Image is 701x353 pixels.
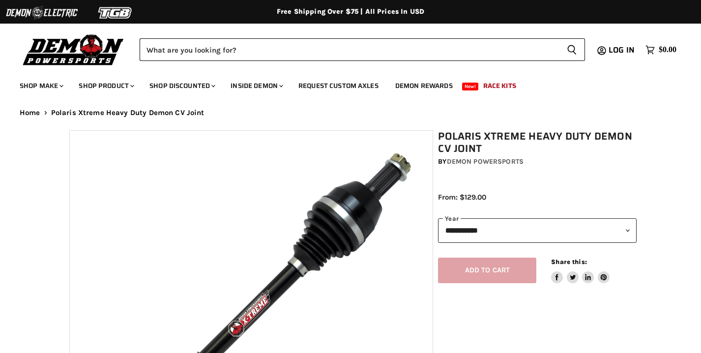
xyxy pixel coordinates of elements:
[51,109,204,117] span: Polaris Xtreme Heavy Duty Demon CV Joint
[140,38,585,61] form: Product
[641,43,681,57] a: $0.00
[79,3,152,22] img: TGB Logo 2
[551,258,586,265] span: Share this:
[604,46,641,55] a: Log in
[462,83,479,90] span: New!
[223,76,289,96] a: Inside Demon
[438,218,637,242] select: year
[71,76,140,96] a: Shop Product
[438,130,637,155] h1: Polaris Xtreme Heavy Duty Demon CV Joint
[438,156,637,167] div: by
[140,38,559,61] input: Search
[12,72,674,96] ul: Main menu
[609,44,635,56] span: Log in
[291,76,386,96] a: Request Custom Axles
[142,76,221,96] a: Shop Discounted
[388,76,460,96] a: Demon Rewards
[12,76,69,96] a: Shop Make
[659,45,676,55] span: $0.00
[438,193,486,202] span: From: $129.00
[20,109,40,117] a: Home
[5,3,79,22] img: Demon Electric Logo 2
[559,38,585,61] button: Search
[476,76,524,96] a: Race Kits
[551,258,610,284] aside: Share this:
[20,32,127,67] img: Demon Powersports
[447,157,524,166] a: Demon Powersports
